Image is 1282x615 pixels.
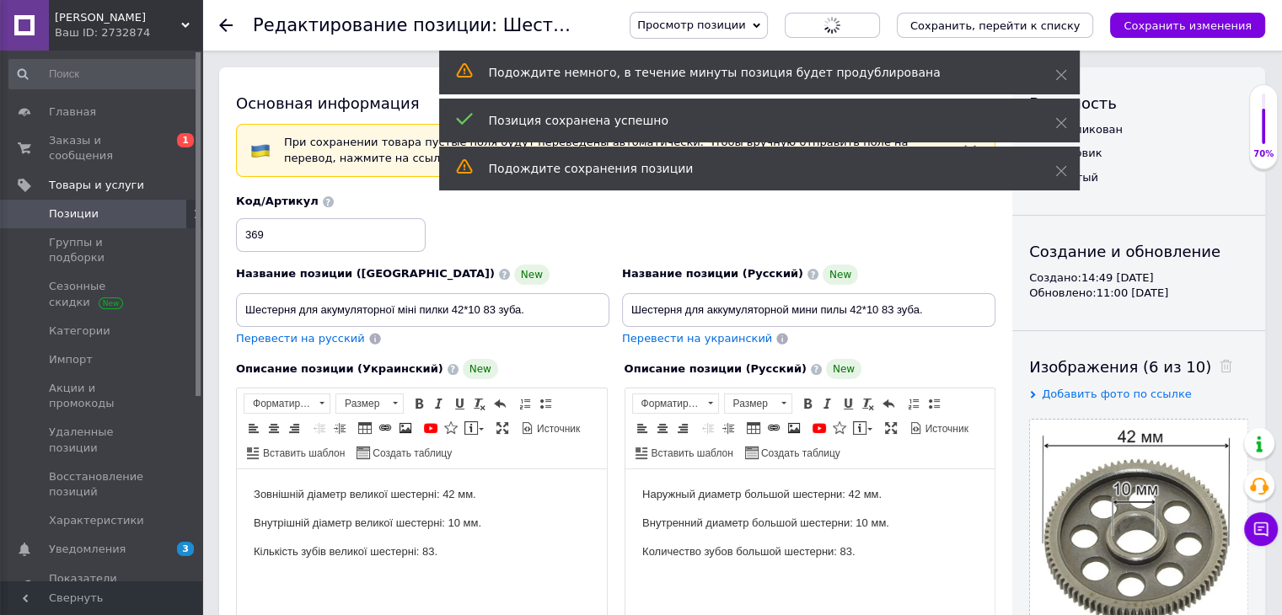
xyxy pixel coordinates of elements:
span: Главная [49,104,96,120]
a: Уменьшить отступ [310,419,329,437]
span: Импорт [49,352,93,367]
span: Перевести на русский [236,332,365,345]
span: Valeo Nail [55,10,181,25]
input: Например, H&M женское платье зеленое 38 размер вечернее макси с блестками [622,293,995,327]
span: Вставить шаблон [649,447,733,461]
span: Перевести на украинский [622,332,772,345]
a: Подчеркнутый (Ctrl+U) [839,394,857,413]
a: Создать таблицу [354,443,454,462]
span: Добавить фото по ссылке [1042,388,1192,400]
a: Вставить / удалить маркированный список [925,394,943,413]
span: Показатели работы компании [49,571,156,602]
img: :flag-ua: [250,141,271,161]
div: Подождите сохранения позиции [489,160,1013,177]
a: Убрать форматирование [470,394,489,413]
a: Форматирование [244,393,330,414]
a: Добавить видео с YouTube [810,419,829,437]
a: Изображение [396,419,415,437]
div: Создание и обновление [1029,241,1248,262]
a: По левому краю [244,419,263,437]
a: Источник [518,419,582,437]
a: Вставить / удалить нумерованный список [516,394,534,413]
a: По левому краю [633,419,652,437]
a: Добавить видео с YouTube [421,419,440,437]
a: Отменить (Ctrl+Z) [879,394,898,413]
button: Сохранить, перейти к списку [897,13,1094,38]
div: 70% [1250,148,1277,160]
a: Вставить иконку [442,419,460,437]
div: Основная информация [236,93,995,114]
span: 1 [177,133,194,147]
a: Источник [907,419,971,437]
span: Уведомления [49,542,126,557]
a: Курсив (Ctrl+I) [818,394,837,413]
span: Код/Артикул [236,195,319,207]
a: Вставить / удалить нумерованный список [904,394,923,413]
span: Группы и подборки [49,235,156,265]
span: Просмотр позиции [637,19,745,31]
a: Размер [335,393,404,414]
span: Категории [49,324,110,339]
i: Сохранить, перейти к списку [910,19,1081,32]
span: Создать таблицу [759,447,840,461]
button: Сохранить изменения [1110,13,1265,38]
span: Акции и промокоды [49,381,156,411]
span: Размер [725,394,775,413]
a: Изображение [785,419,803,437]
span: Заказы и сообщения [49,133,156,163]
a: Вставить/Редактировать ссылку (Ctrl+L) [376,419,394,437]
a: Вставить сообщение [462,419,486,437]
span: New [463,359,498,379]
a: Полужирный (Ctrl+B) [798,394,817,413]
span: Источник [534,422,580,436]
a: Вставить иконку [830,419,849,437]
a: По центру [653,419,672,437]
div: Изображения (6 из 10) [1029,356,1248,377]
span: Создать таблицу [370,447,452,461]
span: Название позиции ([GEOGRAPHIC_DATA]) [236,267,495,280]
input: Поиск [8,59,199,89]
span: Описание позиции (Украинский) [236,362,443,375]
a: Вставить сообщение [850,419,875,437]
span: Товары и услуги [49,178,144,193]
a: Развернуть [493,419,512,437]
span: Вставить шаблон [260,447,345,461]
h1: Редактирование позиции: Шестерня для акумуляторної міні пилки 42*10 83 зуба. [253,15,1023,35]
span: 3 [177,542,194,556]
a: Подчеркнутый (Ctrl+U) [450,394,469,413]
div: Позиция сохранена успешно [489,112,1013,129]
a: Создать таблицу [743,443,843,462]
span: Позиции [49,206,99,222]
span: Характеристики [49,513,144,528]
span: New [514,265,550,285]
span: Восстановление позиций [49,469,156,500]
a: Курсив (Ctrl+I) [430,394,448,413]
span: Форматирование [244,394,314,413]
a: Увеличить отступ [719,419,738,437]
span: Источник [923,422,968,436]
span: New [823,265,858,285]
a: Вставить / удалить маркированный список [536,394,555,413]
a: Вставить шаблон [244,443,347,462]
a: Вставить/Редактировать ссылку (Ctrl+L) [764,419,783,437]
div: опубликован [1048,122,1123,137]
a: Вставить шаблон [633,443,736,462]
a: По правому краю [285,419,303,437]
a: Увеличить отступ [330,419,349,437]
a: По правому краю [673,419,692,437]
a: По центру [265,419,283,437]
a: Размер [724,393,792,414]
div: Вернуться назад [219,19,233,32]
a: Таблица [744,419,763,437]
div: Видимость [1029,93,1248,114]
button: Чат с покупателем [1244,512,1278,546]
div: Обновлено: 11:00 [DATE] [1029,286,1248,301]
a: Таблица [356,419,374,437]
div: Подождите немного, в течение минуты позиция будет продублирована [489,64,1013,81]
